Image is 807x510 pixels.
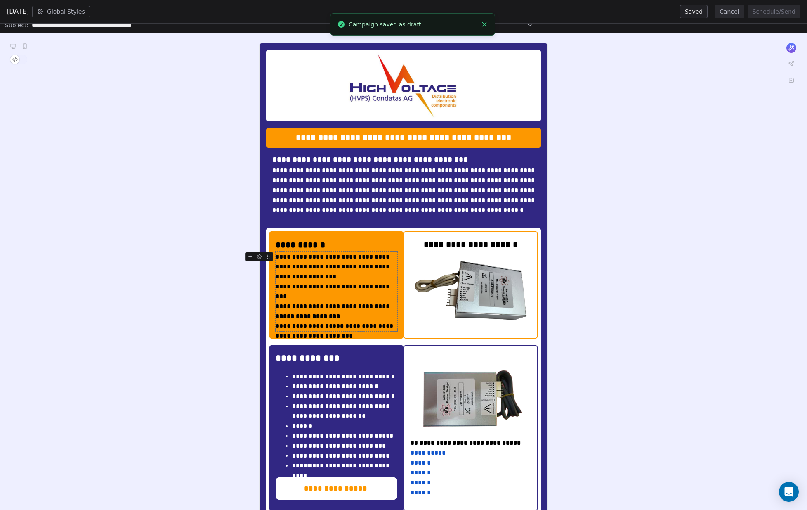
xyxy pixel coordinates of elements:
[779,482,799,502] div: Open Intercom Messenger
[32,6,90,17] button: Global Styles
[479,19,490,30] button: Close toast
[5,21,28,32] span: Subject:
[680,5,708,18] button: Saved
[715,5,744,18] button: Cancel
[748,5,800,18] button: Schedule/Send
[349,20,477,29] div: Campaign saved as draft
[7,7,29,17] span: [DATE]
